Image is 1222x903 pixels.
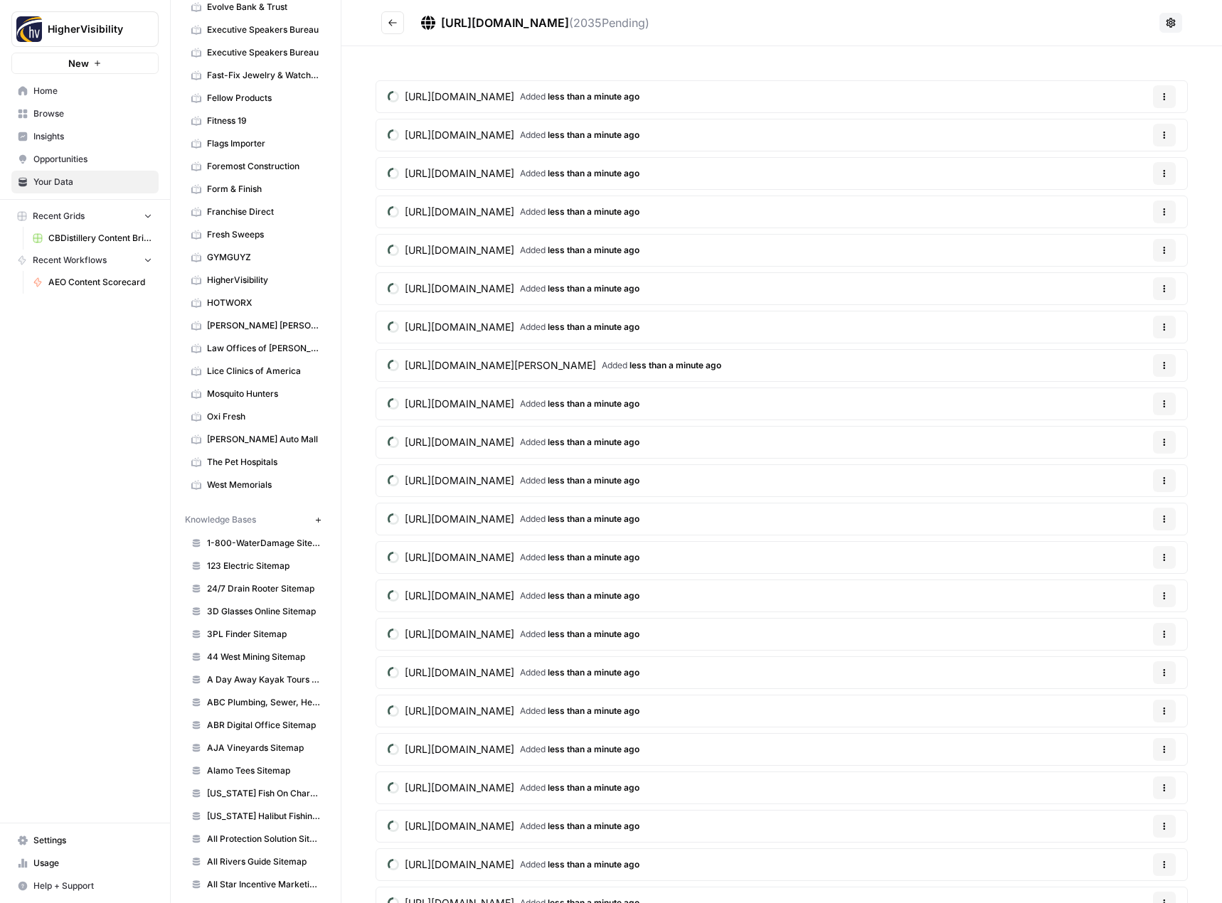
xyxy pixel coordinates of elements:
[376,503,651,535] a: [URL][DOMAIN_NAME]Added less than a minute ago
[207,719,320,732] span: ABR Digital Office Sitemap
[11,205,159,227] button: Recent Grids
[11,250,159,271] button: Recent Workflows
[11,125,159,148] a: Insights
[376,811,651,842] a: [URL][DOMAIN_NAME]Added less than a minute ago
[11,829,159,852] a: Settings
[376,695,651,727] a: [URL][DOMAIN_NAME]Added less than a minute ago
[207,319,320,332] span: [PERSON_NAME] [PERSON_NAME]
[11,53,159,74] button: New
[185,782,326,805] a: [US_STATE] Fish On Charter Sitemap
[548,744,639,754] span: less than a minute ago
[185,555,326,577] a: 123 Electric Sitemap
[185,41,326,64] a: Executive Speakers Bureau
[207,651,320,663] span: 44 West Mining Sitemap
[185,646,326,668] a: 44 West Mining Sitemap
[207,69,320,82] span: Fast-Fix Jewelry & Watch Repairs
[185,805,326,828] a: [US_STATE] Halibut Fishing Charters Sitemap
[185,474,326,496] a: West Memorials
[207,582,320,595] span: 24/7 Drain Rooter Sitemap
[185,64,326,87] a: Fast-Fix Jewelry & Watch Repairs
[207,696,320,709] span: ABC Plumbing, Sewer, Heating, Cooling and Electric Sitemap
[185,513,256,526] span: Knowledge Bases
[405,282,514,296] span: [URL][DOMAIN_NAME]
[185,132,326,155] a: Flags Importer
[207,251,320,264] span: GYMGUYZ
[185,532,326,555] a: 1-800-WaterDamage Sitemap
[548,283,639,294] span: less than a minute ago
[207,342,320,355] span: Law Offices of [PERSON_NAME]
[520,129,639,141] span: Added
[520,551,639,564] span: Added
[33,153,152,166] span: Opportunities
[548,859,639,870] span: less than a minute ago
[207,855,320,868] span: All Rivers Guide Sitemap
[207,137,320,150] span: Flags Importer
[207,456,320,469] span: The Pet Hospitals
[185,201,326,223] a: Franchise Direct
[185,828,326,850] a: All Protection Solution Sitemap
[68,56,89,70] span: New
[376,273,651,304] a: [URL][DOMAIN_NAME]Added less than a minute ago
[548,667,639,678] span: less than a minute ago
[405,550,514,565] span: [URL][DOMAIN_NAME]
[520,321,639,333] span: Added
[548,821,639,831] span: less than a minute ago
[520,513,639,525] span: Added
[207,114,320,127] span: Fitness 19
[376,542,651,573] a: [URL][DOMAIN_NAME]Added less than a minute ago
[405,781,514,795] span: [URL][DOMAIN_NAME]
[548,206,639,217] span: less than a minute ago
[185,109,326,132] a: Fitness 19
[207,160,320,173] span: Foremost Construction
[11,80,159,102] a: Home
[405,166,514,181] span: [URL][DOMAIN_NAME]
[33,85,152,97] span: Home
[185,873,326,896] a: All Star Incentive Marketing Sitemap
[405,474,514,488] span: [URL][DOMAIN_NAME]
[376,465,651,496] a: [URL][DOMAIN_NAME]Added less than a minute ago
[33,254,107,267] span: Recent Workflows
[207,673,320,686] span: A Day Away Kayak Tours Sitemap
[376,772,651,803] a: [URL][DOMAIN_NAME]Added less than a minute ago
[405,128,514,142] span: [URL][DOMAIN_NAME]
[33,880,152,892] span: Help + Support
[185,314,326,337] a: [PERSON_NAME] [PERSON_NAME]
[548,129,639,140] span: less than a minute ago
[185,337,326,360] a: Law Offices of [PERSON_NAME]
[48,276,152,289] span: AEO Content Scorecard
[405,320,514,334] span: [URL][DOMAIN_NAME]
[185,246,326,269] a: GYMGUYZ
[11,102,159,125] a: Browse
[185,292,326,314] a: HOTWORX
[185,87,326,109] a: Fellow Products
[376,580,651,611] a: [URL][DOMAIN_NAME]Added less than a minute ago
[207,764,320,777] span: Alamo Tees Sitemap
[185,737,326,759] a: AJA Vineyards Sitemap
[207,742,320,754] span: AJA Vineyards Sitemap
[376,196,651,228] a: [URL][DOMAIN_NAME]Added less than a minute ago
[548,398,639,409] span: less than a minute ago
[185,428,326,451] a: [PERSON_NAME] Auto Mall
[207,296,320,309] span: HOTWORX
[33,176,152,188] span: Your Data
[376,119,651,151] a: [URL][DOMAIN_NAME]Added less than a minute ago
[520,589,639,602] span: Added
[11,875,159,897] button: Help + Support
[207,205,320,218] span: Franchise Direct
[207,1,320,14] span: Evolve Bank & Trust
[207,92,320,105] span: Fellow Products
[185,269,326,292] a: HigherVisibility
[569,16,649,30] span: ( 2035 Pending)
[26,227,159,250] a: CBDistillery Content Briefs
[405,704,514,718] span: [URL][DOMAIN_NAME]
[185,223,326,246] a: Fresh Sweeps
[207,537,320,550] span: 1-800-WaterDamage Sitemap
[11,852,159,875] a: Usage
[185,759,326,782] a: Alamo Tees Sitemap
[16,16,42,42] img: HigherVisibility Logo
[207,878,320,891] span: All Star Incentive Marketing Sitemap
[11,11,159,47] button: Workspace: HigherVisibility
[520,282,639,295] span: Added
[33,834,152,847] span: Settings
[520,205,639,218] span: Added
